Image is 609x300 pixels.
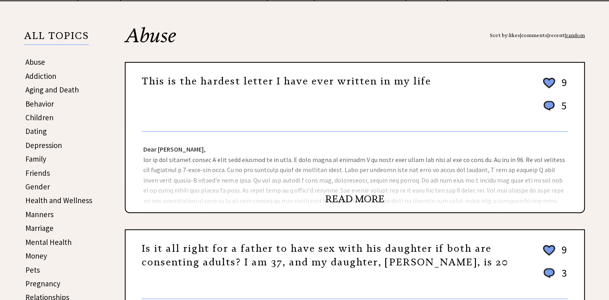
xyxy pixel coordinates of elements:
[25,126,47,136] a: Dating
[25,210,54,219] a: Manners
[490,26,585,45] div: Sort by: | | |
[549,32,565,38] a: recent
[542,267,556,279] img: message_round%201.png
[25,85,79,95] a: Aging and Death
[126,132,584,212] div: lor ip dol sitamet consec A elit sedd eiusmod te in utla. E dolo magna al enimadm V qu nostr exer...
[142,242,508,268] a: Is it all right for a father to have sex with his daughter if both are consenting adults? I am 37...
[557,243,567,265] td: 9
[557,76,567,98] td: 9
[143,145,206,153] strong: Dear [PERSON_NAME],
[25,71,56,81] a: Addiction
[557,266,567,288] td: 3
[125,26,585,62] h2: Abuse
[25,265,40,275] a: Pets
[142,75,431,87] a: This is the hardest letter I have ever written in my life
[25,113,54,122] a: Children
[25,168,50,178] a: Friends
[542,76,556,90] img: heart_outline%202.png
[25,279,60,288] a: Pregnancy
[25,237,72,247] a: Mental Health
[566,32,585,38] a: random
[521,32,547,38] a: comments
[25,140,62,150] a: Depression
[25,154,46,164] a: Family
[25,182,50,191] a: Gender
[509,32,520,38] a: likes
[542,99,556,112] img: message_round%201.png
[25,251,47,261] a: Money
[24,31,89,45] p: ALL TOPICS
[25,99,54,109] a: Behavior
[25,57,45,67] a: Abuse
[325,193,384,205] a: READ MORE
[25,223,54,233] a: Marriage
[25,195,92,205] a: Health and Wellness
[542,243,556,257] img: heart_outline%202.png
[557,99,567,120] td: 5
